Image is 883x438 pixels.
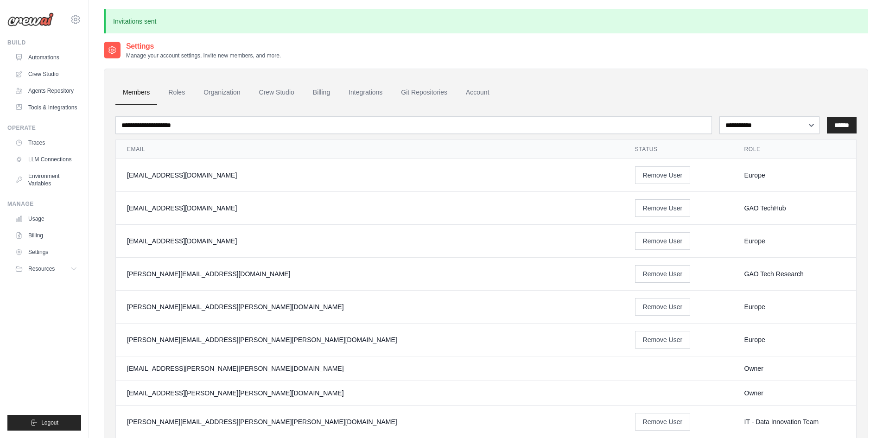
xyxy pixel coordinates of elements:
[7,415,81,431] button: Logout
[744,236,845,246] div: Europe
[11,211,81,226] a: Usage
[458,80,497,105] a: Account
[116,140,624,159] th: Email
[635,199,691,217] button: Remove User
[127,335,613,344] div: [PERSON_NAME][EMAIL_ADDRESS][PERSON_NAME][PERSON_NAME][DOMAIN_NAME]
[744,388,845,398] div: Owner
[7,13,54,26] img: Logo
[11,67,81,82] a: Crew Studio
[305,80,337,105] a: Billing
[624,140,733,159] th: Status
[635,232,691,250] button: Remove User
[28,265,55,273] span: Resources
[635,265,691,283] button: Remove User
[11,245,81,260] a: Settings
[196,80,248,105] a: Organization
[11,135,81,150] a: Traces
[744,171,845,180] div: Europe
[127,417,613,426] div: [PERSON_NAME][EMAIL_ADDRESS][PERSON_NAME][PERSON_NAME][DOMAIN_NAME]
[635,331,691,349] button: Remove User
[635,166,691,184] button: Remove User
[127,269,613,279] div: [PERSON_NAME][EMAIL_ADDRESS][DOMAIN_NAME]
[104,9,868,33] p: Invitations sent
[11,169,81,191] a: Environment Variables
[7,200,81,208] div: Manage
[127,302,613,311] div: [PERSON_NAME][EMAIL_ADDRESS][PERSON_NAME][DOMAIN_NAME]
[126,52,281,59] p: Manage your account settings, invite new members, and more.
[744,417,845,426] div: IT - Data Innovation Team
[11,228,81,243] a: Billing
[7,124,81,132] div: Operate
[744,335,845,344] div: Europe
[11,83,81,98] a: Agents Repository
[115,80,157,105] a: Members
[126,41,281,52] h2: Settings
[127,236,613,246] div: [EMAIL_ADDRESS][DOMAIN_NAME]
[744,203,845,213] div: GAO TechHub
[127,388,613,398] div: [EMAIL_ADDRESS][PERSON_NAME][PERSON_NAME][DOMAIN_NAME]
[341,80,390,105] a: Integrations
[7,39,81,46] div: Build
[744,364,845,373] div: Owner
[635,413,691,431] button: Remove User
[11,50,81,65] a: Automations
[252,80,302,105] a: Crew Studio
[733,140,856,159] th: Role
[744,302,845,311] div: Europe
[161,80,192,105] a: Roles
[11,152,81,167] a: LLM Connections
[11,100,81,115] a: Tools & Integrations
[11,261,81,276] button: Resources
[394,80,455,105] a: Git Repositories
[127,203,613,213] div: [EMAIL_ADDRESS][DOMAIN_NAME]
[635,298,691,316] button: Remove User
[41,419,58,426] span: Logout
[127,171,613,180] div: [EMAIL_ADDRESS][DOMAIN_NAME]
[127,364,613,373] div: [EMAIL_ADDRESS][PERSON_NAME][PERSON_NAME][DOMAIN_NAME]
[744,269,845,279] div: GAO Tech Research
